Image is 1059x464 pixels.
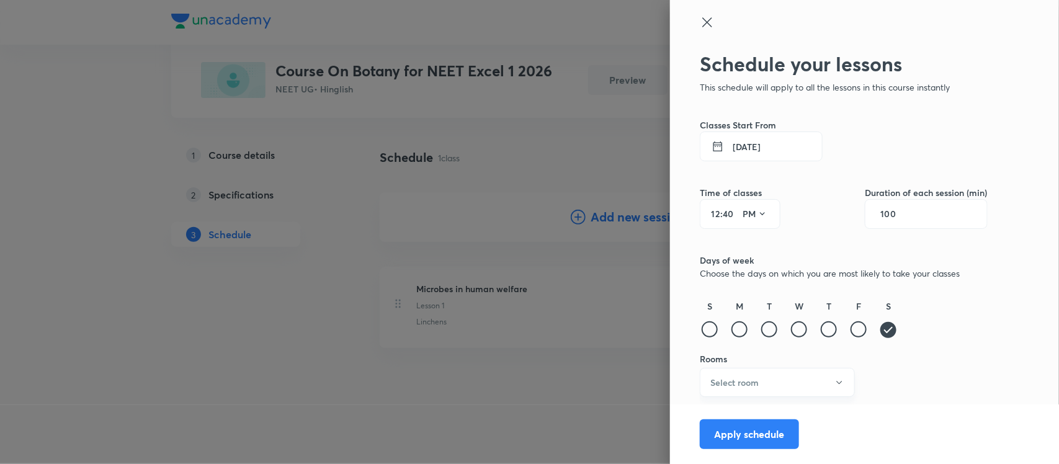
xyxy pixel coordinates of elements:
[707,300,712,313] h6: S
[700,352,988,365] h6: Rooms
[738,204,772,224] button: PM
[700,254,988,267] h6: Days of week
[886,300,891,313] h6: S
[865,186,988,199] h6: Duration of each session (min)
[700,81,988,94] p: This schedule will apply to all the lessons in this course instantly
[795,300,803,313] h6: W
[700,199,780,229] div: :
[700,368,855,397] button: Select room
[856,300,861,313] h6: F
[700,267,988,280] p: Choose the days on which you are most likely to take your classes
[700,52,988,76] h2: Schedule your lessons
[700,118,988,132] h6: Classes Start From
[826,300,831,313] h6: T
[700,419,799,449] button: Apply schedule
[700,132,823,161] button: [DATE]
[700,186,780,199] h6: Time of classes
[736,300,743,313] h6: M
[710,376,759,389] h6: Select room
[767,300,772,313] h6: T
